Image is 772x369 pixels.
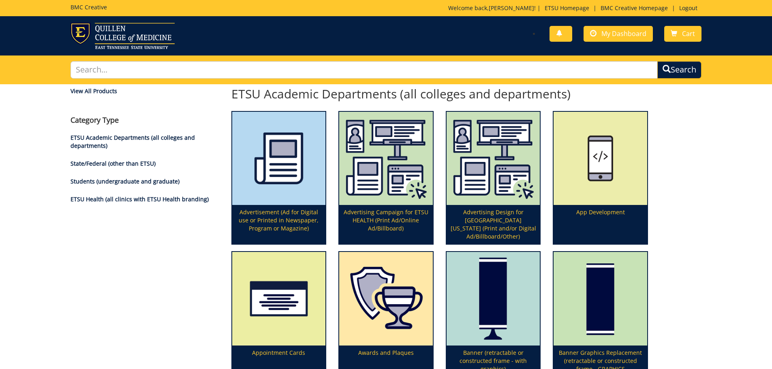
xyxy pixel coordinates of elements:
[71,195,209,203] a: ETSU Health (all clinics with ETSU Health branding)
[554,252,647,346] img: graphics-only-banner-5949222f1cdc31.93524894.png
[71,177,180,185] a: Students (undergraduate and graduate)
[447,205,540,244] p: Advertising Design for [GEOGRAPHIC_DATA][US_STATE] (Print and/or Digital Ad/Billboard/Other)
[71,61,658,79] input: Search...
[71,4,107,10] h5: BMC Creative
[675,4,701,12] a: Logout
[554,205,647,244] p: App Development
[554,112,647,244] a: App Development
[664,26,701,42] a: Cart
[71,116,219,124] h4: Category Type
[71,134,195,149] a: ETSU Academic Departments (all colleges and departments)
[682,29,695,38] span: Cart
[232,112,326,244] a: Advertisement (Ad for Digital use or Printed in Newspaper, Program or Magazine)
[71,87,219,95] a: View All Products
[339,205,433,244] p: Advertising Campaign for ETSU HEALTH (Print Ad/Online Ad/Billboard)
[232,112,326,205] img: printmedia-5fff40aebc8a36.86223841.png
[657,61,701,79] button: Search
[489,4,534,12] a: [PERSON_NAME]
[541,4,593,12] a: ETSU Homepage
[71,23,175,49] img: ETSU logo
[601,29,646,38] span: My Dashboard
[339,252,433,346] img: plaques-5a7339fccbae09.63825868.png
[339,112,433,205] img: etsu%20health%20marketing%20campaign%20image-6075f5506d2aa2.29536275.png
[447,252,540,346] img: retractable-banner-59492b401f5aa8.64163094.png
[597,4,672,12] a: BMC Creative Homepage
[231,87,648,100] h2: ETSU Academic Departments (all colleges and departments)
[448,4,701,12] p: Welcome back, ! | | |
[584,26,653,42] a: My Dashboard
[339,112,433,244] a: Advertising Campaign for ETSU HEALTH (Print Ad/Online Ad/Billboard)
[232,252,326,346] img: appointment%20cards-6556843a9f7d00.21763534.png
[71,160,156,167] a: State/Federal (other than ETSU)
[554,112,647,205] img: app%20development%20icon-655684178ce609.47323231.png
[447,112,540,205] img: etsu%20health%20marketing%20campaign%20image-6075f5506d2aa2.29536275.png
[447,112,540,244] a: Advertising Design for [GEOGRAPHIC_DATA][US_STATE] (Print and/or Digital Ad/Billboard/Other)
[232,205,326,244] p: Advertisement (Ad for Digital use or Printed in Newspaper, Program or Magazine)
